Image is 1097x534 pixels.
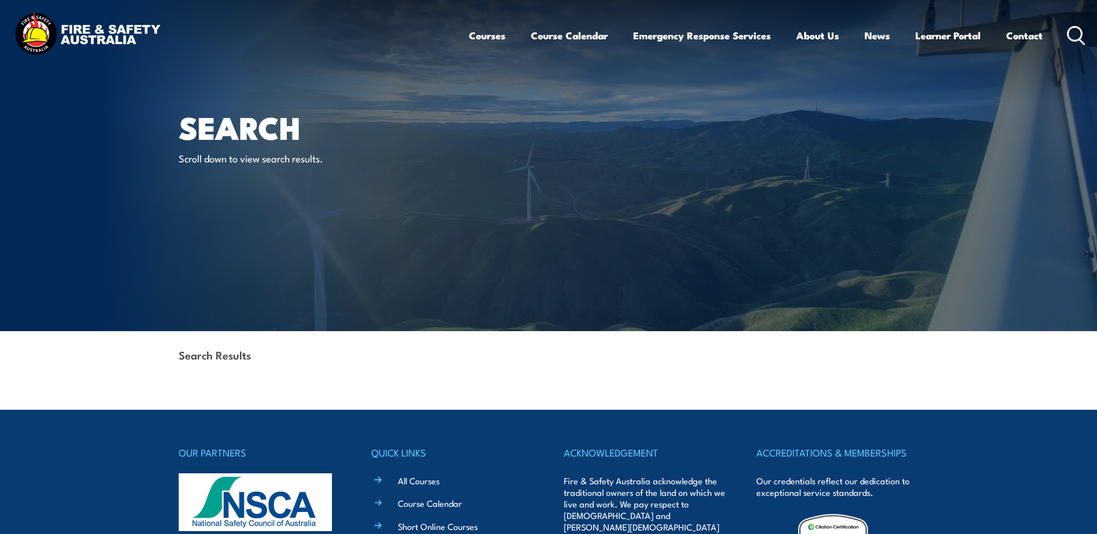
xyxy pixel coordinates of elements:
h4: ACKNOWLEDGEMENT [564,444,726,461]
a: News [865,20,890,51]
p: Scroll down to view search results. [179,151,390,165]
a: Course Calendar [531,20,608,51]
a: Emergency Response Services [633,20,771,51]
a: About Us [796,20,839,51]
a: Contact [1006,20,1043,51]
h4: OUR PARTNERS [179,444,341,461]
h1: Search [179,113,464,140]
a: Course Calendar [398,497,462,509]
a: Courses [469,20,505,51]
a: Short Online Courses [398,520,478,532]
h4: ACCREDITATIONS & MEMBERSHIPS [756,444,918,461]
a: All Courses [398,474,439,487]
p: Our credentials reflect our dedication to exceptional service standards. [756,475,918,498]
strong: Search Results [179,347,251,362]
a: Learner Portal [915,20,981,51]
h4: QUICK LINKS [371,444,533,461]
img: nsca-logo-footer [179,473,332,531]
